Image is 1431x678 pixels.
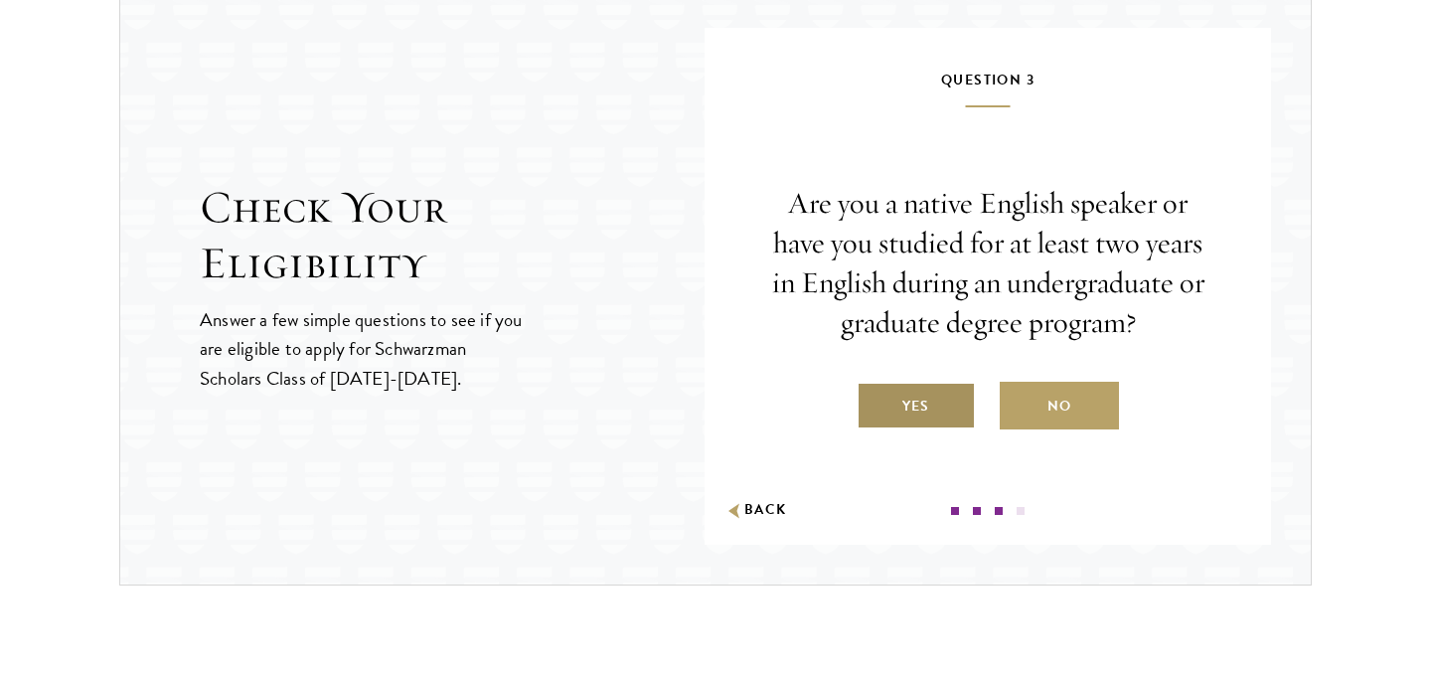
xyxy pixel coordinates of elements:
button: Back [724,500,787,521]
label: No [1000,382,1119,429]
h2: Check Your Eligibility [200,180,705,291]
p: Are you a native English speaker or have you studied for at least two years in English during an ... [764,184,1211,343]
h5: Question 3 [764,68,1211,107]
p: Answer a few simple questions to see if you are eligible to apply for Schwarzman Scholars Class o... [200,305,525,392]
label: Yes [857,382,976,429]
